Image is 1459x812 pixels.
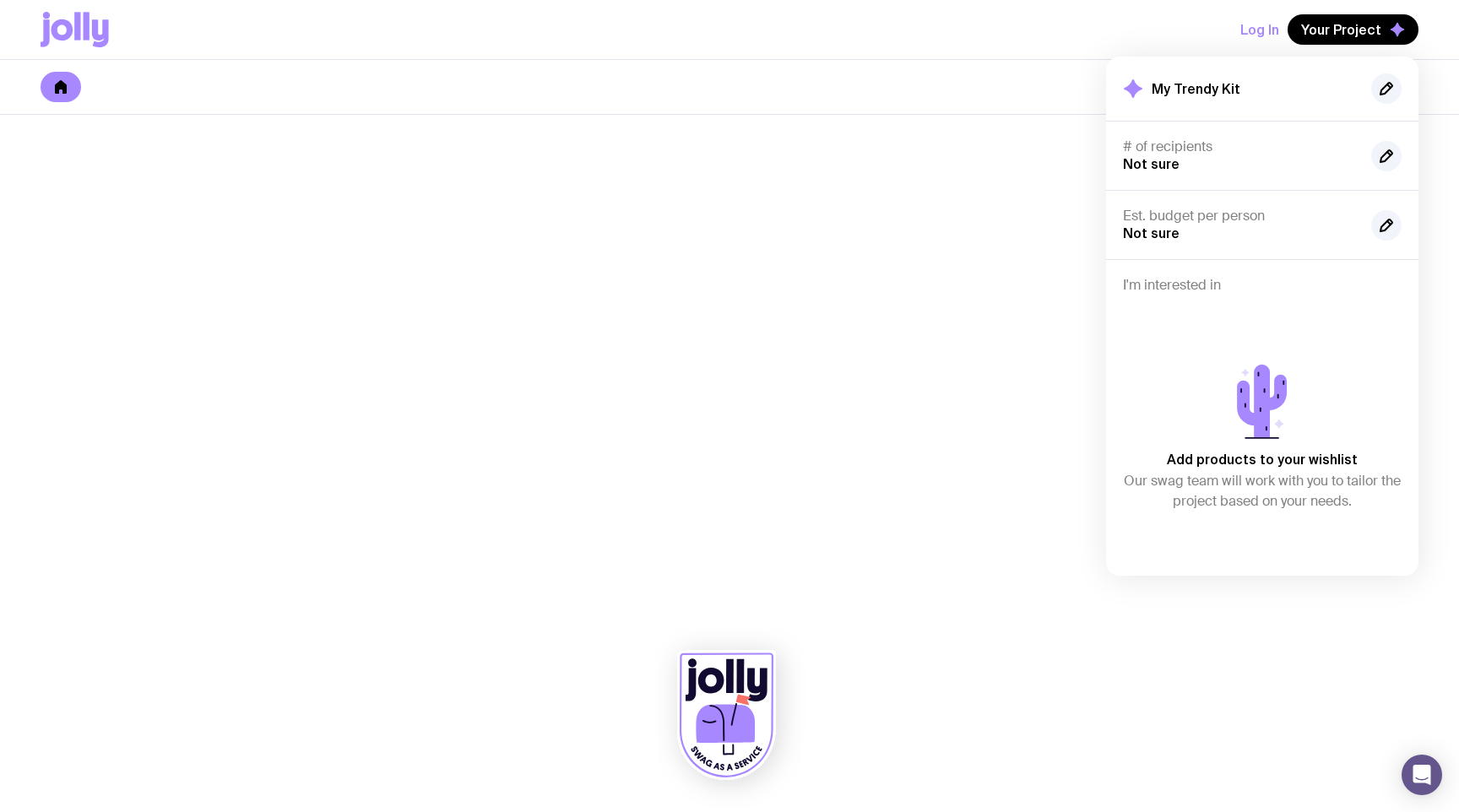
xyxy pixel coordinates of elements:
span: Your Project [1301,21,1381,38]
h2: My Trendy Kit [1152,80,1240,97]
h4: # of recipients [1123,138,1358,155]
h4: Est. budget per person [1123,208,1358,225]
h4: I'm interested in [1123,277,1402,294]
p: Our swag team will work with you to tailor the project based on your needs. [1123,471,1402,512]
button: Log In [1240,14,1279,45]
span: Not sure [1123,156,1180,171]
button: Your Project [1288,14,1418,45]
div: Open Intercom Messenger [1402,755,1442,795]
p: Add products to your wishlist [1167,449,1358,469]
span: Not sure [1123,225,1180,241]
